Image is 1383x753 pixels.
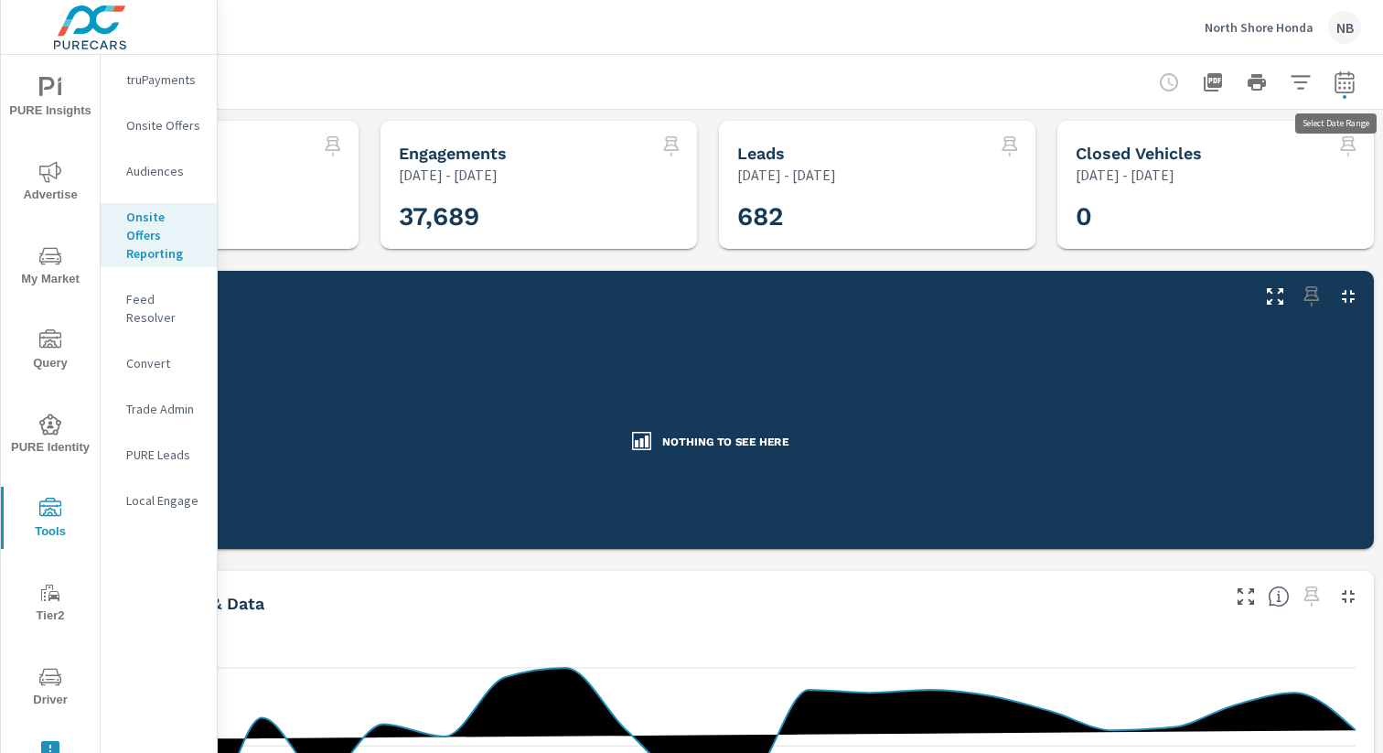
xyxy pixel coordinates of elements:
p: Onsite Offers Reporting [126,208,202,263]
span: Select a preset date range to save this widget [1297,282,1326,311]
span: Select a preset date range to save this widget [657,132,686,161]
div: truPayments [101,66,217,93]
p: Feed Resolver [126,290,202,327]
div: Local Engage [101,487,217,514]
p: truPayments [126,70,202,89]
p: Audiences [126,162,202,180]
p: [DATE] - [DATE] [1076,164,1174,186]
span: My Market [6,245,94,290]
span: Query [6,329,94,374]
div: NB [1328,11,1361,44]
div: Onsite Offers [101,112,217,139]
span: Advertise [6,161,94,206]
h3: Nothing to see here [662,435,788,450]
h3: 37,689 [399,201,679,232]
p: Local Engage [126,491,202,510]
p: PURE Leads [126,446,202,464]
h5: Closed Vehicles [1076,144,1202,163]
button: Make Fullscreen [1260,282,1290,311]
h3: 0 [1076,201,1356,232]
span: Tools [6,498,94,543]
p: North Shore Honda [1205,19,1313,36]
h3: 682 [737,201,1017,232]
span: PURE Identity [6,414,94,458]
span: Select a preset date range to save this widget [995,132,1024,161]
div: PURE Leads [101,441,217,468]
div: Trade Admin [101,395,217,423]
span: PURE Insights [6,77,94,122]
p: [DATE] - [DATE] [399,164,498,186]
button: Minimize Widget [1334,282,1363,311]
p: Onsite Offers [126,116,202,134]
span: Select a preset date range to save this widget [318,132,348,161]
span: Select a preset date range to save this widget [1297,582,1326,611]
div: Audiences [101,157,217,185]
p: [DATE] - [DATE] [737,164,836,186]
h5: Engagements [399,144,507,163]
button: Minimize Widget [1334,582,1363,611]
button: Make Fullscreen [1231,582,1260,611]
div: Onsite Offers Reporting [101,203,217,267]
span: Tier2 [6,582,94,627]
span: Understand activate data over time and see how metrics compare to each other. [1268,586,1290,608]
span: Select a preset date range to save this widget [1334,132,1363,161]
div: Feed Resolver [101,285,217,331]
span: Driver [6,666,94,711]
div: Convert [101,350,217,377]
p: Trade Admin [126,400,202,418]
h5: Leads [737,144,785,163]
p: Convert [126,354,202,372]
